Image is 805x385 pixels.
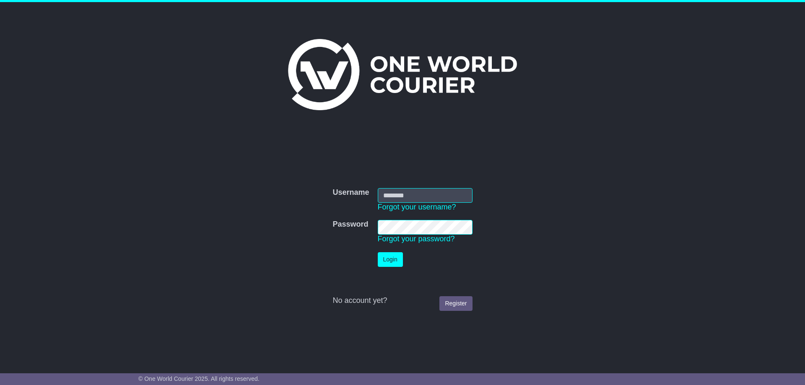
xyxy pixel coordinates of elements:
a: Forgot your username? [378,203,456,211]
a: Forgot your password? [378,235,455,243]
label: Username [332,188,369,197]
div: No account yet? [332,296,472,305]
a: Register [439,296,472,311]
span: © One World Courier 2025. All rights reserved. [138,375,260,382]
label: Password [332,220,368,229]
button: Login [378,252,403,267]
img: One World [288,39,517,110]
